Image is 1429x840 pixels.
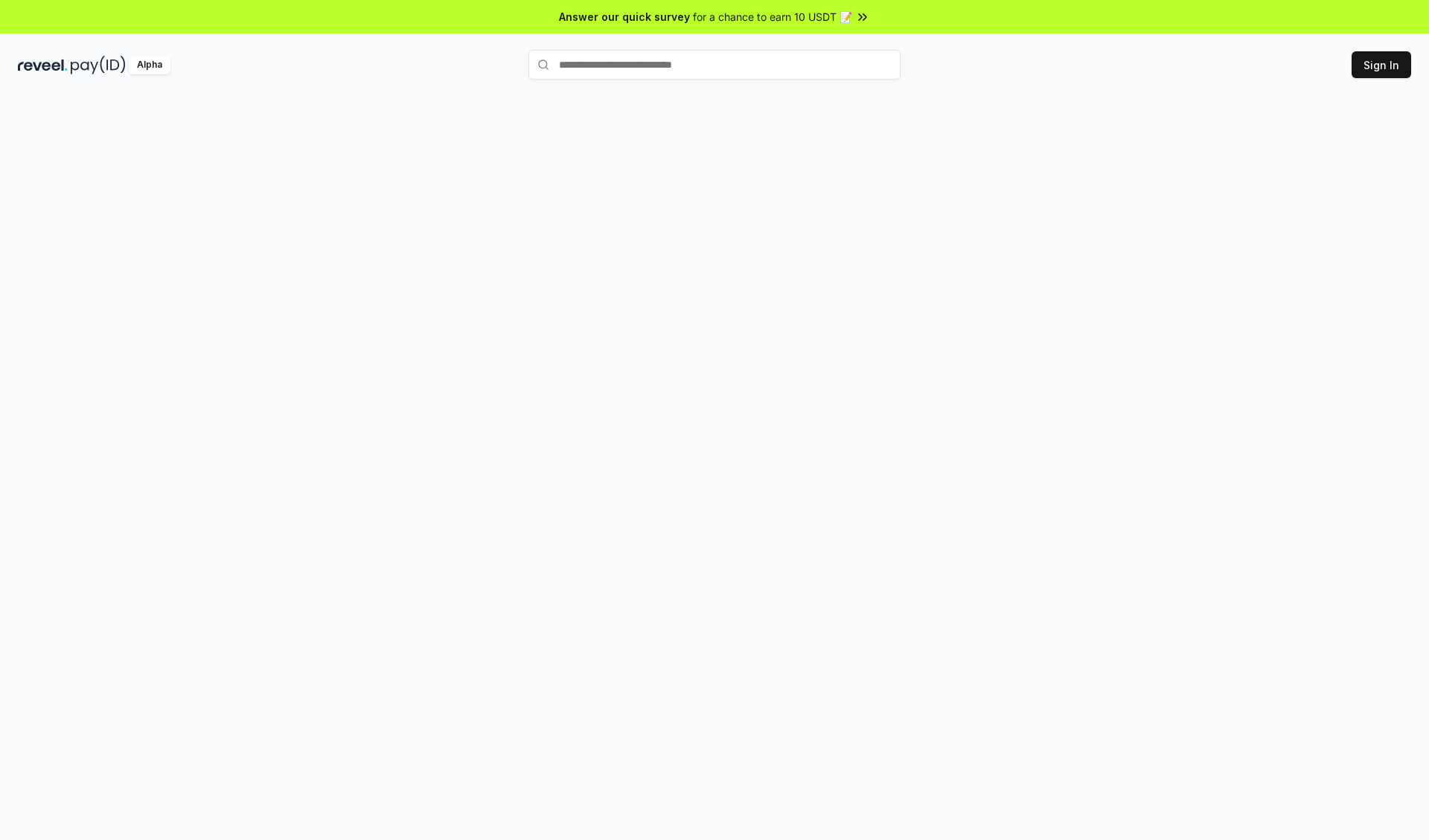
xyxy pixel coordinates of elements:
div: Alpha [129,56,170,74]
img: pay_id [71,56,126,74]
span: Answer our quick survey [559,9,690,25]
img: reveel_dark [18,56,68,74]
button: Sign In [1352,51,1411,78]
span: for a chance to earn 10 USDT 📝 [693,9,852,25]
